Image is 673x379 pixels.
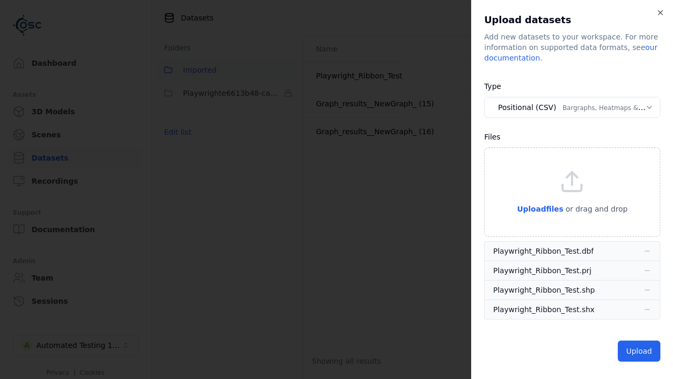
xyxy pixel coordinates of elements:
[493,285,595,295] div: Playwright_Ribbon_Test.shp
[484,13,660,27] h2: Upload datasets
[484,82,501,91] label: Type
[484,133,501,141] label: Files
[517,205,563,213] span: Upload files
[484,32,660,63] div: Add new datasets to your workspace. For more information on supported data formats, see .
[493,304,595,315] div: Playwright_Ribbon_Test.shx
[493,265,592,276] div: Playwright_Ribbon_Test.prj
[493,246,594,256] div: Playwright_Ribbon_Test.dbf
[564,203,628,215] p: or drag and drop
[618,341,660,362] button: Upload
